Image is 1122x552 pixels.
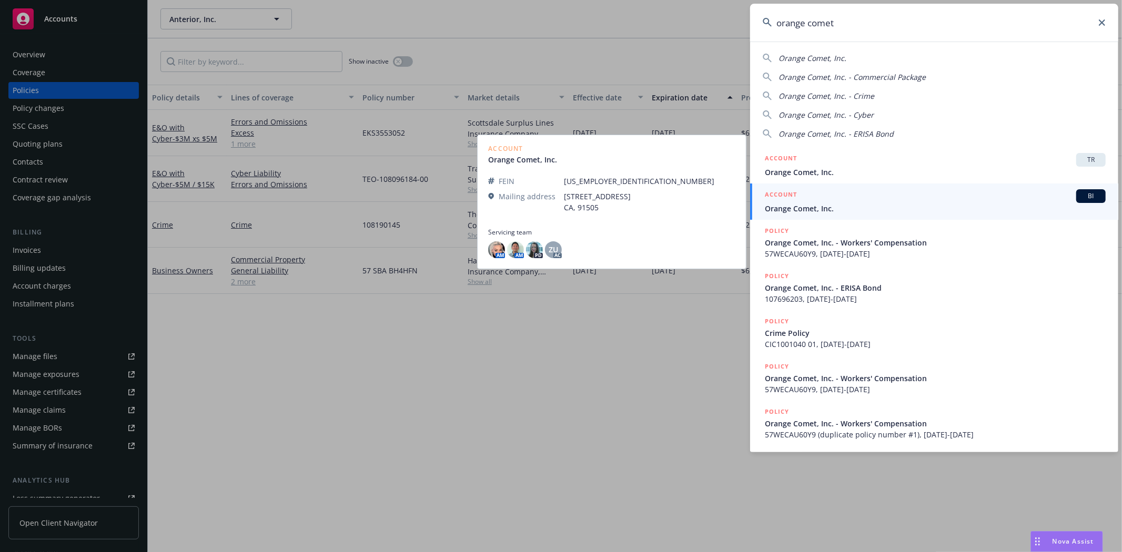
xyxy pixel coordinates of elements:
[765,429,1106,440] span: 57WECAU60Y9 (duplicate policy number #1), [DATE]-[DATE]
[779,129,894,139] span: Orange Comet, Inc. - ERISA Bond
[765,271,789,281] h5: POLICY
[1080,191,1101,201] span: BI
[779,110,874,120] span: Orange Comet, Inc. - Cyber
[750,265,1118,310] a: POLICYOrange Comet, Inc. - ERISA Bond107696203, [DATE]-[DATE]
[779,91,874,101] span: Orange Comet, Inc. - Crime
[750,310,1118,355] a: POLICYCrime PolicyCIC1001040 01, [DATE]-[DATE]
[765,406,789,417] h5: POLICY
[765,384,1106,395] span: 57WECAU60Y9, [DATE]-[DATE]
[765,316,789,326] h5: POLICY
[765,282,1106,293] span: Orange Comet, Inc. - ERISA Bond
[1030,531,1103,552] button: Nova Assist
[765,226,789,236] h5: POLICY
[750,220,1118,265] a: POLICYOrange Comet, Inc. - Workers' Compensation57WECAU60Y9, [DATE]-[DATE]
[1031,531,1044,551] div: Drag to move
[765,248,1106,259] span: 57WECAU60Y9, [DATE]-[DATE]
[750,183,1118,220] a: ACCOUNTBIOrange Comet, Inc.
[779,53,846,63] span: Orange Comet, Inc.
[750,147,1118,183] a: ACCOUNTTROrange Comet, Inc.
[765,418,1106,429] span: Orange Comet, Inc. - Workers' Compensation
[765,339,1106,350] span: CIC1001040 01, [DATE]-[DATE]
[750,4,1118,42] input: Search...
[779,72,926,82] span: Orange Comet, Inc. - Commercial Package
[765,328,1106,339] span: Crime Policy
[750,401,1118,446] a: POLICYOrange Comet, Inc. - Workers' Compensation57WECAU60Y9 (duplicate policy number #1), [DATE]-...
[1053,537,1094,546] span: Nova Assist
[1080,155,1101,165] span: TR
[750,355,1118,401] a: POLICYOrange Comet, Inc. - Workers' Compensation57WECAU60Y9, [DATE]-[DATE]
[765,153,797,166] h5: ACCOUNT
[765,237,1106,248] span: Orange Comet, Inc. - Workers' Compensation
[765,293,1106,304] span: 107696203, [DATE]-[DATE]
[765,189,797,202] h5: ACCOUNT
[765,373,1106,384] span: Orange Comet, Inc. - Workers' Compensation
[765,361,789,372] h5: POLICY
[765,203,1106,214] span: Orange Comet, Inc.
[765,167,1106,178] span: Orange Comet, Inc.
